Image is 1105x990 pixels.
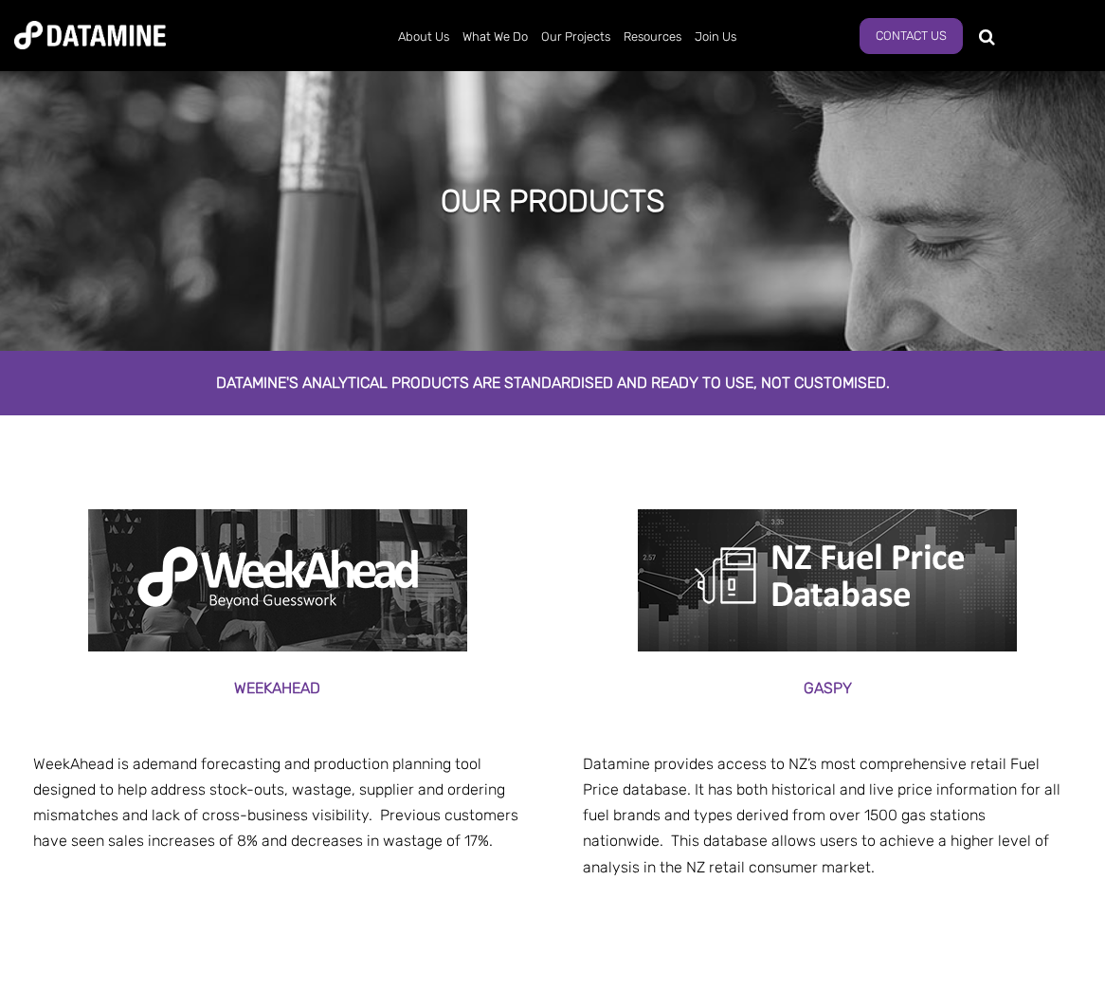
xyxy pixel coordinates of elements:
[638,509,1017,651] img: NZ fuel price logo of petrol pump, Gaspy product page1
[583,675,1072,701] h3: Gaspy
[33,675,522,701] h3: Weekahead
[583,755,1060,876] span: Datamine provides access to NZ’s most comprehensive retail Fuel Price database. It has both histo...
[33,751,522,854] p: demand forecasting and production planning tool designed to help address stock-outs, wastage, sup...
[33,755,141,773] span: WeekAhead is a
[14,375,1091,392] h2: Datamine's analytical products are standardised and ready to use, not customised.
[860,18,963,54] a: Contact Us
[534,12,617,62] a: Our Projects
[617,12,688,62] a: Resources
[33,720,119,738] span: our platform
[688,12,743,62] a: Join Us
[456,12,534,62] a: What We Do
[441,180,665,222] h1: our products
[14,21,166,49] img: Datamine
[14,419,107,437] span: Product page
[88,509,467,651] img: weekahead product page2
[391,12,456,62] a: About Us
